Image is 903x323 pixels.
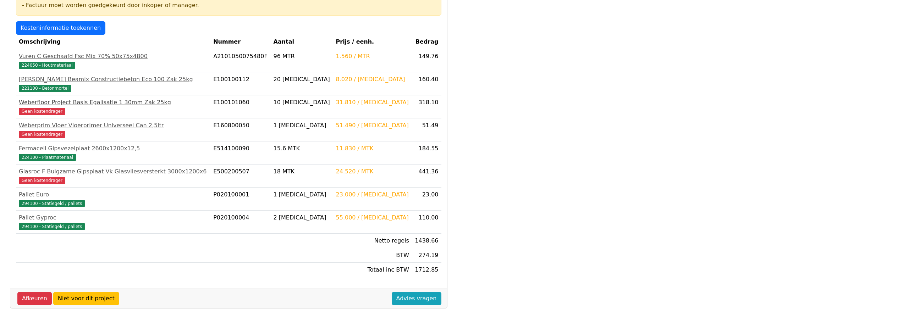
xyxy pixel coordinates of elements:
[412,211,441,234] td: 110.00
[412,49,441,72] td: 149.76
[210,165,270,188] td: E500200507
[16,21,105,35] a: Kosteninformatie toekennen
[19,200,85,207] span: 294100 - Statiegeld / pallets
[19,223,85,230] span: 294100 - Statiegeld / pallets
[19,52,208,69] a: Vuren C Geschaafd Fsc Mix 70% 50x75x4800224050 - Houtmateriaal
[210,211,270,234] td: P020100004
[19,121,208,130] div: Weberprim Vloer Vloerprimer Universeel Can 2,5ltr
[336,213,409,222] div: 55.000 / [MEDICAL_DATA]
[412,141,441,165] td: 184.55
[412,263,441,277] td: 1712.85
[392,292,441,305] a: Advies vragen
[19,98,208,107] div: Weberfloor Project Basis Egalisatie 1 30mm Zak 25kg
[274,121,330,130] div: 1 [MEDICAL_DATA]
[19,52,208,61] div: Vuren C Geschaafd Fsc Mix 70% 50x75x4800
[274,144,330,153] div: 15.6 MTK
[210,141,270,165] td: E514100090
[412,95,441,118] td: 318.10
[19,121,208,138] a: Weberprim Vloer Vloerprimer Universeel Can 2,5ltrGeen kostendrager
[336,75,409,84] div: 8.020 / [MEDICAL_DATA]
[210,49,270,72] td: A2101050075480F
[210,118,270,141] td: E160800050
[19,177,65,184] span: Geen kostendrager
[333,248,412,263] td: BTW
[274,213,330,222] div: 2 [MEDICAL_DATA]
[19,154,76,161] span: 224100 - Plaatmateriaal
[19,190,208,199] div: Pallet Euro
[210,72,270,95] td: E100100112
[336,98,409,107] div: 31.810 / [MEDICAL_DATA]
[19,75,208,84] div: [PERSON_NAME] Beamix Constructiebeton Eco 100 Zak 25kg
[16,35,210,49] th: Omschrijving
[412,165,441,188] td: 441.36
[19,190,208,207] a: Pallet Euro294100 - Statiegeld / pallets
[274,75,330,84] div: 20 [MEDICAL_DATA]
[336,121,409,130] div: 51.490 / [MEDICAL_DATA]
[336,190,409,199] div: 23.000 / [MEDICAL_DATA]
[210,95,270,118] td: E100101060
[19,131,65,138] span: Geen kostendrager
[210,188,270,211] td: P020100001
[22,1,435,10] div: - Factuur moet worden goedgekeurd door inkoper of manager.
[210,35,270,49] th: Nummer
[19,213,208,222] div: Pallet Gyproc
[19,167,208,184] a: Glasroc F Buigzame Gipsplaat Vk Glasvliesversterkt 3000x1200x6Geen kostendrager
[271,35,333,49] th: Aantal
[19,144,208,161] a: Fermacell Gipsvezelplaat 2600x1200x12,5224100 - Plaatmateriaal
[19,75,208,92] a: [PERSON_NAME] Beamix Constructiebeton Eco 100 Zak 25kg221100 - Betonmortel
[412,35,441,49] th: Bedrag
[412,234,441,248] td: 1438.66
[333,234,412,248] td: Netto regels
[412,72,441,95] td: 160.40
[412,248,441,263] td: 274.19
[336,144,409,153] div: 11.830 / MTK
[19,62,75,69] span: 224050 - Houtmateriaal
[19,213,208,230] a: Pallet Gyproc294100 - Statiegeld / pallets
[336,52,409,61] div: 1.560 / MTR
[19,167,208,176] div: Glasroc F Buigzame Gipsplaat Vk Glasvliesversterkt 3000x1200x6
[333,263,412,277] td: Totaal inc BTW
[19,108,65,115] span: Geen kostendrager
[19,98,208,115] a: Weberfloor Project Basis Egalisatie 1 30mm Zak 25kgGeen kostendrager
[412,188,441,211] td: 23.00
[19,85,71,92] span: 221100 - Betonmortel
[333,35,412,49] th: Prijs / eenh.
[53,292,119,305] a: Niet voor dit project
[412,118,441,141] td: 51.49
[19,144,208,153] div: Fermacell Gipsvezelplaat 2600x1200x12,5
[274,52,330,61] div: 96 MTR
[274,190,330,199] div: 1 [MEDICAL_DATA]
[274,98,330,107] div: 10 [MEDICAL_DATA]
[17,292,52,305] a: Afkeuren
[336,167,409,176] div: 24.520 / MTK
[274,167,330,176] div: 18 MTK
